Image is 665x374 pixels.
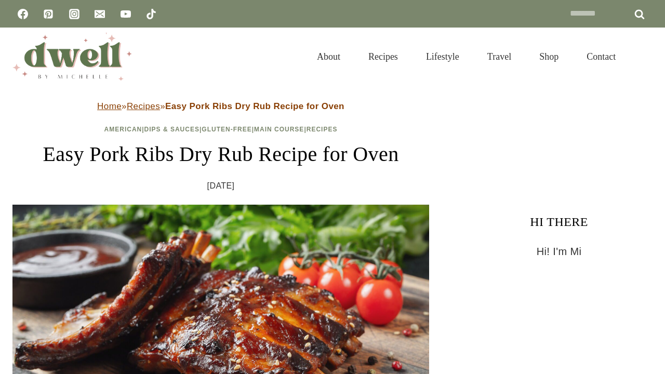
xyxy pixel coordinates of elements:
strong: Easy Pork Ribs Dry Rub Recipe for Oven [165,101,344,111]
span: | | | | [104,126,338,133]
time: [DATE] [207,178,235,194]
a: Recipes [307,126,338,133]
a: Dips & Sauces [144,126,199,133]
a: Recipes [127,101,160,111]
a: Travel [473,38,525,75]
a: Facebook [12,4,33,24]
img: DWELL by michelle [12,33,132,81]
button: View Search Form [635,48,653,65]
a: Email [89,4,110,24]
a: Lifestyle [412,38,473,75]
a: YouTube [115,4,136,24]
h3: HI THERE [465,212,653,231]
a: Pinterest [38,4,59,24]
a: Main Course [254,126,304,133]
a: American [104,126,142,133]
a: Instagram [64,4,85,24]
p: Hi! I'm Mi [465,242,653,261]
span: » » [97,101,344,111]
a: About [303,38,354,75]
a: Contact [573,38,630,75]
a: Recipes [354,38,412,75]
a: Shop [525,38,573,75]
a: TikTok [141,4,162,24]
a: Gluten-Free [202,126,251,133]
h1: Easy Pork Ribs Dry Rub Recipe for Oven [12,139,429,170]
a: Home [97,101,122,111]
nav: Primary Navigation [303,38,630,75]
